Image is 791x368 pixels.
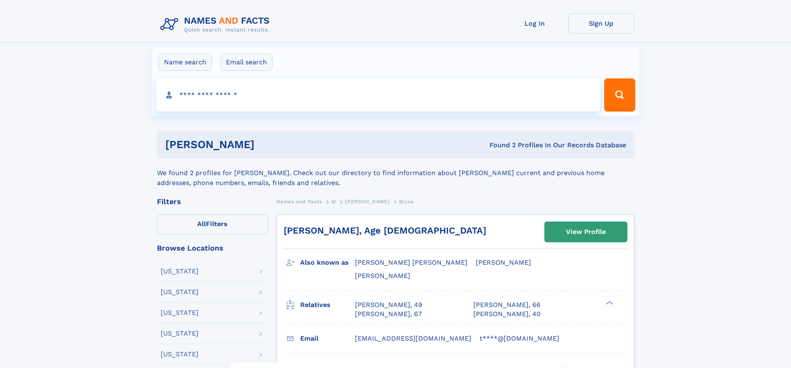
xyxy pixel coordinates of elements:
[300,298,355,312] h3: Relatives
[161,289,198,295] div: [US_STATE]
[502,13,568,34] a: Log In
[345,196,389,207] a: [PERSON_NAME]
[197,220,206,228] span: All
[157,198,268,205] div: Filters
[568,13,634,34] a: Sign Up
[159,54,212,71] label: Name search
[355,300,422,310] a: [PERSON_NAME], 49
[399,199,414,205] span: Bryce
[331,199,336,205] span: M
[220,54,272,71] label: Email search
[355,258,468,266] span: [PERSON_NAME] [PERSON_NAME]
[566,222,606,241] div: View Profile
[157,13,277,36] img: Logo Names and Facts
[157,158,634,188] div: We found 2 profiles for [PERSON_NAME]. Check out our directory to find information about [PERSON_...
[161,330,198,337] div: [US_STATE]
[161,268,198,275] div: [US_STATE]
[157,214,268,234] label: Filters
[476,258,531,266] span: [PERSON_NAME]
[355,310,422,319] a: [PERSON_NAME], 67
[355,272,410,280] span: [PERSON_NAME]
[355,334,471,342] span: [EMAIL_ADDRESS][DOMAIN_NAME]
[277,196,322,207] a: Names and Facts
[331,196,336,207] a: M
[545,222,627,242] a: View Profile
[345,199,389,205] span: [PERSON_NAME]
[473,300,541,310] a: [PERSON_NAME], 66
[473,310,541,319] a: [PERSON_NAME], 40
[604,300,614,305] div: ❯
[161,351,198,358] div: [US_STATE]
[157,244,268,252] div: Browse Locations
[300,256,355,270] h3: Also known as
[165,139,372,150] h1: [PERSON_NAME]
[372,141,626,150] div: Found 2 Profiles In Our Records Database
[604,78,635,112] button: Search Button
[161,310,198,316] div: [US_STATE]
[284,225,486,236] a: [PERSON_NAME], Age [DEMOGRAPHIC_DATA]
[156,78,601,112] input: search input
[300,331,355,346] h3: Email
